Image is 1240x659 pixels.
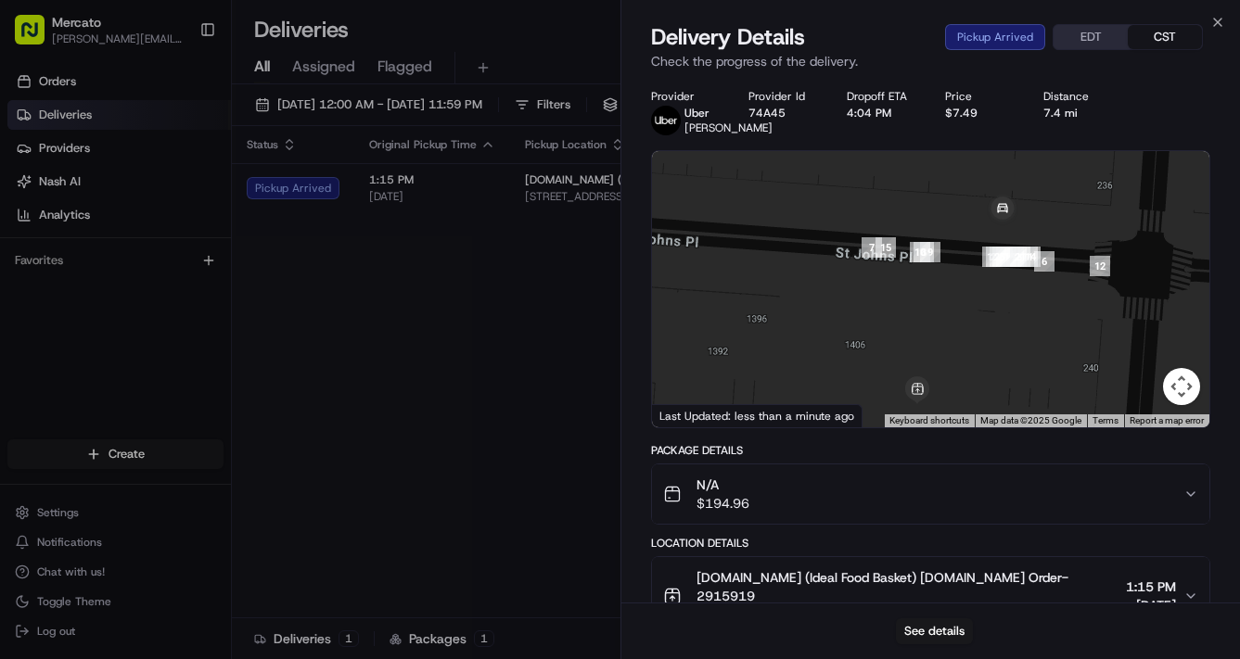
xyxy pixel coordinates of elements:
[652,557,1210,635] button: [DOMAIN_NAME] (Ideal Food Basket) [DOMAIN_NAME] Order-29159191:15 PM[DATE]
[920,242,940,262] div: 9
[652,464,1210,524] button: N/A$194.96
[651,106,681,135] img: uber-new-logo.jpeg
[1043,89,1112,104] div: Distance
[651,536,1211,551] div: Location Details
[19,389,33,404] div: 📗
[945,89,1014,104] div: Price
[657,403,718,427] img: Google
[1126,596,1176,615] span: [DATE]
[1010,247,1030,267] div: 21
[651,89,720,104] div: Provider
[63,296,304,314] div: Start new chat
[862,237,882,258] div: 7
[986,247,1006,267] div: 22
[847,106,915,120] div: 4:04 PM
[945,106,1014,120] div: $7.49
[175,387,298,406] span: API Documentation
[896,618,973,644] button: See details
[652,404,863,427] div: Last Updated: less than a minute ago
[748,89,817,104] div: Provider Id
[697,475,749,494] span: N/A
[748,106,786,120] button: 74A45
[149,380,305,413] a: 💻API Documentation
[1130,415,1204,425] a: Report a map error
[651,443,1211,458] div: Package Details
[63,314,235,329] div: We're available if you need us!
[982,247,1003,267] div: 16
[1128,25,1202,49] button: CST
[697,494,749,513] span: $194.96
[48,238,306,258] input: Clear
[1126,577,1176,596] span: 1:15 PM
[185,433,224,447] span: Pylon
[876,237,896,258] div: 15
[1163,368,1200,405] button: Map camera controls
[1090,256,1110,276] div: 12
[651,52,1211,70] p: Check the progress of the delivery.
[910,242,930,262] div: 10
[1093,415,1119,425] a: Terms (opens in new tab)
[131,432,224,447] a: Powered byPylon
[657,403,718,427] a: Open this area in Google Maps (opens a new window)
[11,380,149,413] a: 📗Knowledge Base
[1043,106,1112,120] div: 7.4 mi
[19,137,56,174] img: Nash
[19,296,52,329] img: 1736555255976-a54dd68f-1ca7-489b-9aae-adbdc363a1c4
[19,193,338,222] p: Welcome 👋
[847,89,915,104] div: Dropoff ETA
[1054,25,1128,49] button: EDT
[651,22,805,52] span: Delivery Details
[697,568,1119,605] span: [DOMAIN_NAME] (Ideal Food Basket) [DOMAIN_NAME] Order-2915919
[684,120,773,135] span: [PERSON_NAME]
[157,389,172,404] div: 💻
[1034,251,1055,272] div: 6
[315,301,338,323] button: Start new chat
[980,415,1081,425] span: Map data ©2025 Google
[990,247,1010,267] div: 23
[889,414,969,427] button: Keyboard shortcuts
[1020,247,1041,267] div: 14
[684,106,709,120] span: Uber
[37,387,142,406] span: Knowledge Base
